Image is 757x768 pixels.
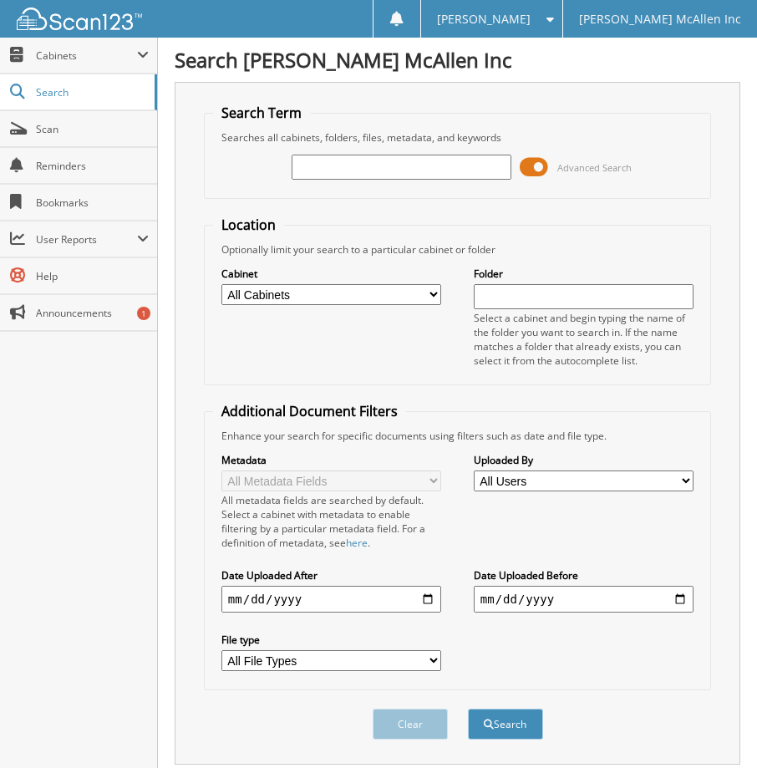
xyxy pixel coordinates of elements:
div: Enhance your search for specific documents using filters such as date and file type. [213,429,702,443]
div: Searches all cabinets, folders, files, metadata, and keywords [213,130,702,145]
div: 1 [137,307,150,320]
label: Metadata [221,453,441,467]
legend: Location [213,216,284,234]
img: scan123-logo-white.svg [17,8,142,30]
input: end [474,586,693,613]
label: Cabinet [221,267,441,281]
span: [PERSON_NAME] McAllen Inc [579,14,741,24]
div: All metadata fields are searched by default. Select a cabinet with metadata to enable filtering b... [221,493,441,550]
span: Search [36,85,146,99]
label: Date Uploaded After [221,568,441,582]
label: Date Uploaded Before [474,568,693,582]
label: Uploaded By [474,453,693,467]
span: Reminders [36,159,149,173]
input: start [221,586,441,613]
label: File type [221,633,441,647]
div: Optionally limit your search to a particular cabinet or folder [213,242,702,257]
label: Folder [474,267,693,281]
a: here [346,536,368,550]
button: Clear [373,709,448,740]
span: Cabinets [36,48,137,63]
span: User Reports [36,232,137,247]
span: Advanced Search [557,161,632,174]
legend: Search Term [213,104,310,122]
legend: Additional Document Filters [213,402,406,420]
iframe: Chat Widget [673,688,757,768]
div: Select a cabinet and begin typing the name of the folder you want to search in. If the name match... [474,311,693,368]
span: Help [36,269,149,283]
span: [PERSON_NAME] [437,14,531,24]
h1: Search [PERSON_NAME] McAllen Inc [175,46,740,74]
span: Bookmarks [36,196,149,210]
span: Announcements [36,306,149,320]
button: Search [468,709,543,740]
span: Scan [36,122,149,136]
